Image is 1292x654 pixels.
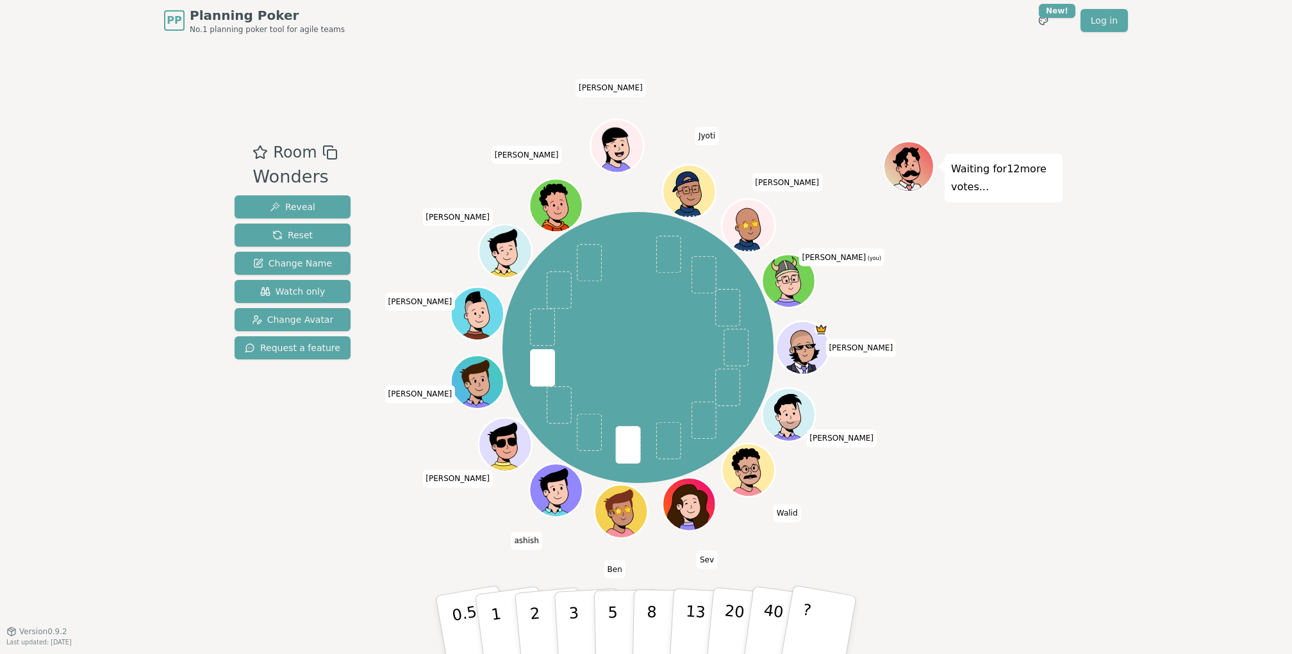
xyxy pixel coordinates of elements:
span: Click to change your name [774,504,801,522]
span: Click to change your name [697,550,717,568]
button: Reveal [235,195,351,218]
span: (you) [866,255,881,261]
span: Last updated: [DATE] [6,639,72,646]
span: Request a feature [245,341,340,354]
button: Version0.9.2 [6,626,67,637]
span: PP [167,13,181,28]
span: Click to change your name [806,429,877,447]
a: Log in [1081,9,1128,32]
span: Click to change your name [385,292,456,310]
button: Click to change your avatar [763,256,813,306]
span: Click to change your name [422,208,493,225]
span: Click to change your name [576,79,646,97]
span: Click to change your name [825,339,896,357]
span: Change Name [253,257,332,270]
span: Planning Poker [190,6,345,24]
span: Click to change your name [511,532,542,550]
button: Request a feature [235,336,351,359]
span: Click to change your name [752,173,822,191]
button: Reset [235,224,351,247]
span: Version 0.9.2 [19,626,67,637]
button: New! [1032,9,1055,32]
a: PPPlanning PokerNo.1 planning poker tool for agile teams [164,6,345,35]
span: Room [273,141,317,164]
div: New! [1039,4,1075,18]
span: No.1 planning poker tool for agile teams [190,24,345,35]
div: Wonders [253,164,337,190]
button: Change Avatar [235,308,351,331]
span: Click to change your name [799,248,884,266]
span: Click to change your name [385,385,456,403]
span: Reset [272,229,313,241]
span: Click to change your name [492,145,562,163]
button: Add as favourite [253,141,268,164]
button: Watch only [235,280,351,303]
span: Click to change your name [604,560,625,578]
span: Reveal [270,200,315,213]
span: Change Avatar [252,313,334,326]
span: Click to change your name [695,127,718,145]
span: Jay is the host [814,323,827,336]
p: Waiting for 12 more votes... [951,160,1056,196]
button: Change Name [235,252,351,275]
span: Watch only [260,285,326,298]
span: Click to change your name [422,470,493,487]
